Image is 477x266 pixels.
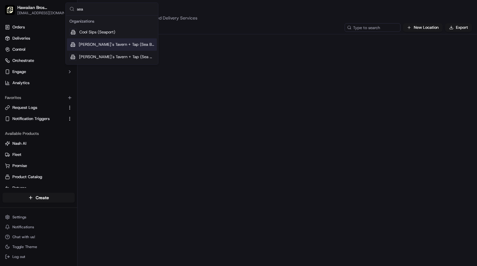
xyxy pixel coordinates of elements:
[6,59,17,70] img: 1736555255976-a54dd68f-1ca7-489b-9aae-adbdc363a1c4
[16,40,112,46] input: Got a question? Start typing here...
[55,96,68,101] span: [DATE]
[12,141,26,146] span: Nash AI
[2,45,75,54] button: Control
[12,185,26,191] span: Returns
[19,96,50,101] span: [PERSON_NAME]
[19,113,50,118] span: [PERSON_NAME]
[6,139,11,144] div: 📗
[12,58,34,63] span: Orchestrate
[12,225,34,230] span: Notifications
[55,113,68,118] span: [DATE]
[12,36,30,41] span: Deliveries
[12,80,29,86] span: Analytics
[51,113,54,118] span: •
[2,114,75,124] button: Notification Triggers
[12,138,47,144] span: Knowledge Base
[2,161,75,171] button: Promise
[5,141,72,146] a: Nash AI
[6,90,16,100] img: Brittany Newman
[28,65,85,70] div: We're available if you need us!
[12,215,26,220] span: Settings
[6,6,19,19] img: Nash
[2,233,75,241] button: Chat with us!
[77,3,154,15] input: Search...
[13,59,24,70] img: 9188753566659_6852d8bf1fb38e338040_72.png
[5,185,72,191] a: Returns
[403,23,443,32] button: New Location
[62,153,75,158] span: Pylon
[79,54,154,60] span: [PERSON_NAME]'s Tavern + Tap (Sea Girt)
[2,183,75,193] button: Returns
[345,23,400,32] input: Type to search
[96,79,113,87] button: See all
[5,5,15,15] img: Hawaiian Bros (Overland Park KS)
[2,252,75,261] button: Log out
[12,254,25,259] span: Log out
[12,152,21,157] span: Fleet
[2,33,75,43] a: Deliveries
[36,195,49,201] span: Create
[445,23,472,32] button: Export
[4,136,50,147] a: 📗Knowledge Base
[52,139,57,144] div: 💻
[5,163,72,169] a: Promise
[12,96,17,101] img: 1736555255976-a54dd68f-1ca7-489b-9aae-adbdc363a1c4
[66,15,158,64] div: Suggestions
[2,2,64,17] button: Hawaiian Bros (Overland Park KS)Hawaiian Bros ([GEOGRAPHIC_DATA])[EMAIL_ADDRESS][DOMAIN_NAME]
[79,42,154,47] span: [PERSON_NAME]'s Tavern + Tap (Sea Bright)
[2,129,75,139] div: Available Products
[6,80,42,85] div: Past conversations
[12,116,50,122] span: Notification Triggers
[2,213,75,221] button: Settings
[6,25,113,35] p: Welcome 👋
[105,61,113,68] button: Start new chat
[2,56,75,66] button: Orchestrate
[12,244,37,249] span: Toggle Theme
[2,67,75,77] button: Engage
[2,150,75,160] button: Fleet
[12,234,35,239] span: Chat with us!
[12,113,17,118] img: 1736555255976-a54dd68f-1ca7-489b-9aae-adbdc363a1c4
[50,136,102,147] a: 💻API Documentation
[2,78,75,88] a: Analytics
[79,29,115,35] span: Cool Sips (Seaport)
[5,116,65,122] a: Notification Triggers
[28,59,102,65] div: Start new chat
[17,4,63,11] button: Hawaiian Bros ([GEOGRAPHIC_DATA])
[5,105,65,110] a: Request Logs
[2,193,75,203] button: Create
[85,5,470,15] h2: Locations
[12,163,27,169] span: Promise
[2,139,75,148] button: Nash AI
[59,138,99,144] span: API Documentation
[5,152,72,157] a: Fleet
[2,22,75,32] a: Orders
[67,17,157,26] div: Organizations
[2,172,75,182] button: Product Catalog
[2,93,75,103] div: Favorites
[5,174,72,180] a: Product Catalog
[2,103,75,113] button: Request Logs
[12,174,42,180] span: Product Catalog
[12,105,37,110] span: Request Logs
[2,242,75,251] button: Toggle Theme
[12,47,25,52] span: Control
[2,223,75,231] button: Notifications
[44,153,75,158] a: Powered byPylon
[6,107,16,117] img: Masood Aslam
[12,69,26,75] span: Engage
[85,15,470,21] p: Set up your Locations for personalized Delivery Services
[51,96,54,101] span: •
[12,24,25,30] span: Orders
[17,11,70,15] button: [EMAIL_ADDRESS][DOMAIN_NAME]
